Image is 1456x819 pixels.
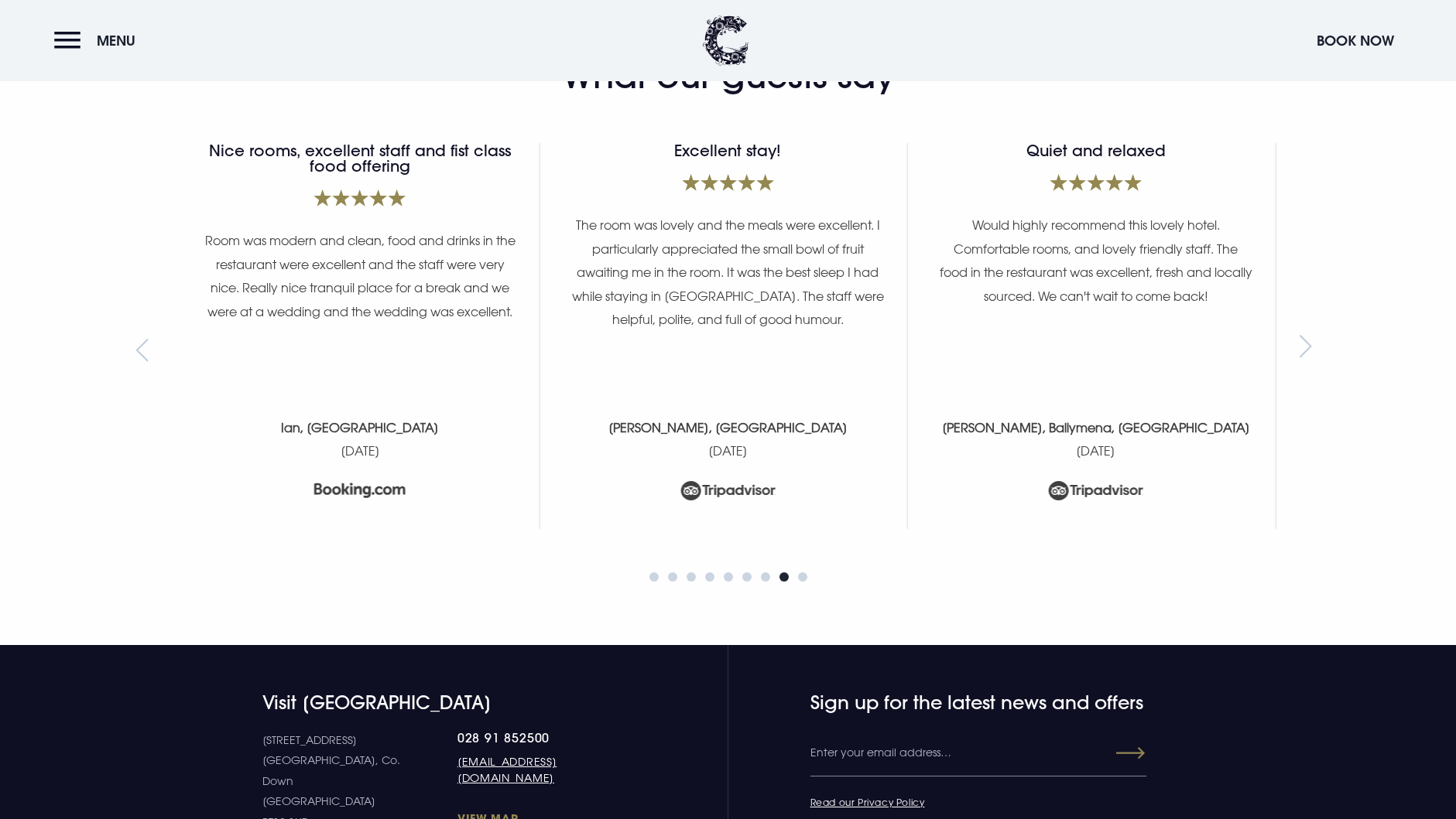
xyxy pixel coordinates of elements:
h4: Excellent stay! [571,143,885,159]
div: Previous slide [136,339,157,362]
time: [DATE] [341,443,380,459]
span: Go to slide 4 [705,572,714,582]
strong: [PERSON_NAME], [GEOGRAPHIC_DATA] [608,420,848,435]
span: Go to slide 2 [668,572,677,582]
time: [DATE] [1076,443,1115,459]
span: Go to slide 5 [724,572,733,582]
p: The room was lovely and the meals were excellent. I particularly appreciated the small bowl of fr... [571,213,885,331]
h4: Sign up for the latest news and offers [810,691,1086,714]
h4: Nice rooms, excellent staff and fist class food offering [203,143,516,174]
button: Book Now [1309,24,1402,57]
span: Go to slide 6 [742,572,752,582]
button: Menu [54,24,143,57]
span: Go to slide 8 [779,572,789,582]
a: 028 91 852500 [457,730,628,746]
strong: Ian, [GEOGRAPHIC_DATA] [281,420,439,435]
h4: Visit [GEOGRAPHIC_DATA] [262,691,628,714]
p: Would highly recommend this lovely hotel. Comfortable rooms, and lovely friendly staff. The food ... [939,213,1252,308]
a: [EMAIL_ADDRESS][DOMAIN_NAME] [457,753,628,786]
button: Submit [1089,739,1145,767]
p: Room was modern and clean, food and drinks in the restaurant were excellent and the staff were ve... [203,229,516,323]
img: Clandeboye Lodge [703,15,749,66]
div: Next slide [1300,339,1321,362]
span: Go to slide 7 [761,572,770,582]
h4: Quiet and relaxed [939,143,1252,159]
time: [DATE] [708,443,748,459]
a: Read our Privacy Policy [810,796,925,808]
span: Go to slide 3 [687,572,696,582]
span: Go to slide 1 [649,572,659,582]
strong: [PERSON_NAME], Ballymena, [GEOGRAPHIC_DATA] [942,420,1250,435]
span: Menu [97,32,135,49]
span: Go to slide 9 [798,572,807,582]
input: Enter your email address… [810,730,1146,776]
